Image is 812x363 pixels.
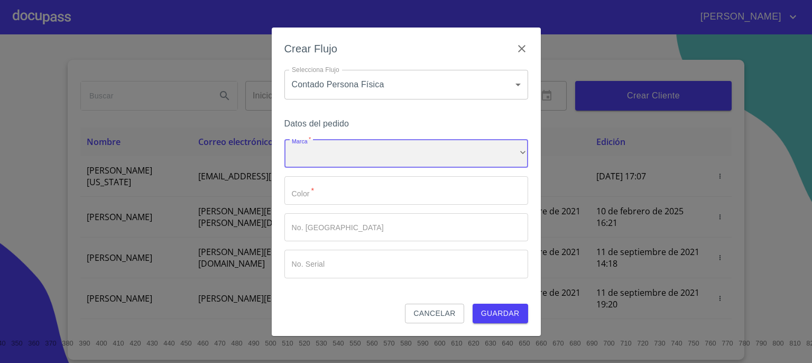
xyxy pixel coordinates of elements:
[405,304,464,323] button: Cancelar
[481,307,520,320] span: Guardar
[284,116,528,131] h6: Datos del pedido
[284,140,528,168] div: ​
[284,70,528,99] div: Contado Persona Física
[473,304,528,323] button: Guardar
[413,307,455,320] span: Cancelar
[284,40,338,57] h6: Crear Flujo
